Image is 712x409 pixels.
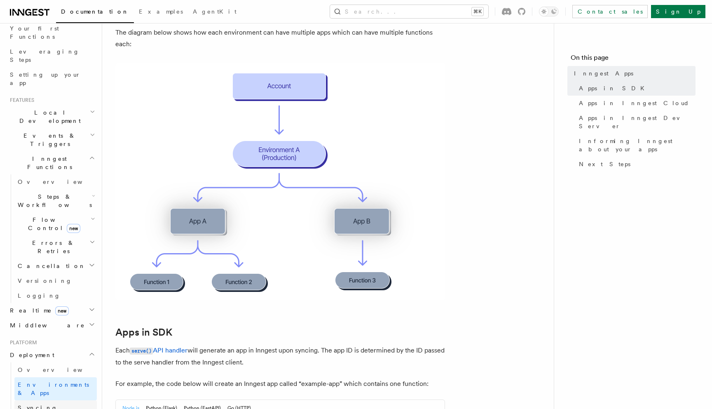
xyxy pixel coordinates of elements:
span: Next Steps [579,160,630,168]
span: Versioning [18,277,72,284]
a: Examples [134,2,188,22]
button: Realtimenew [7,303,97,318]
span: Logging [18,292,61,299]
span: Overview [18,179,103,185]
span: new [55,306,69,315]
span: Inngest Functions [7,155,89,171]
span: Features [7,97,34,103]
button: Flow Controlnew [14,212,97,235]
a: Setting up your app [7,67,97,90]
a: Apps in Inngest Cloud [576,96,696,110]
span: Apps in SDK [579,84,649,92]
span: Cancellation [14,262,86,270]
button: Inngest Functions [7,151,97,174]
a: Apps in Inngest Dev Server [576,110,696,134]
span: Informing Inngest about your apps [579,137,696,153]
span: Documentation [61,8,129,15]
button: Local Development [7,105,97,128]
a: Environments & Apps [14,377,97,400]
div: Inngest Functions [7,174,97,303]
button: Events & Triggers [7,128,97,151]
a: Contact sales [572,5,648,18]
span: Middleware [7,321,85,329]
span: Leveraging Steps [10,48,80,63]
img: Diagram showing multiple environments, each with various apps. Within these apps, there are numer... [115,63,445,300]
span: Realtime [7,306,69,315]
a: serve()API handler [130,346,187,354]
button: Steps & Workflows [14,189,97,212]
a: Next Steps [576,157,696,172]
span: Errors & Retries [14,239,89,255]
span: AgentKit [193,8,237,15]
span: Flow Control [14,216,91,232]
a: Your first Functions [7,21,97,44]
span: Examples [139,8,183,15]
a: Apps in SDK [115,327,172,338]
button: Middleware [7,318,97,333]
p: For example, the code below will create an Inngest app called “example-app” which contains one fu... [115,378,445,390]
span: Setting up your app [10,71,81,86]
a: Overview [14,174,97,189]
kbd: ⌘K [472,7,483,16]
a: Inngest Apps [571,66,696,81]
button: Toggle dark mode [539,7,559,16]
button: Errors & Retries [14,235,97,259]
a: AgentKit [188,2,241,22]
span: Overview [18,367,103,373]
span: Local Development [7,108,90,125]
a: Leveraging Steps [7,44,97,67]
button: Deployment [7,348,97,362]
span: Inngest Apps [574,69,633,78]
span: Events & Triggers [7,132,90,148]
p: Each will generate an app in Inngest upon syncing. The app ID is determined by the ID passed to t... [115,345,445,368]
button: Search...⌘K [330,5,488,18]
a: Informing Inngest about your apps [576,134,696,157]
a: Apps in SDK [576,81,696,96]
span: Apps in Inngest Cloud [579,99,689,107]
h4: On this page [571,53,696,66]
code: serve() [130,348,153,355]
a: Versioning [14,273,97,288]
span: Platform [7,339,37,346]
span: Steps & Workflows [14,193,92,209]
span: Environments & Apps [18,381,89,396]
span: Apps in Inngest Dev Server [579,114,696,130]
span: Your first Functions [10,25,59,40]
button: Cancellation [14,259,97,273]
a: Sign Up [651,5,705,18]
span: Deployment [7,351,54,359]
p: The diagram below shows how each environment can have multiple apps which can have multiple funct... [115,27,445,50]
a: Overview [14,362,97,377]
a: Documentation [56,2,134,23]
a: Logging [14,288,97,303]
span: new [67,224,80,233]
